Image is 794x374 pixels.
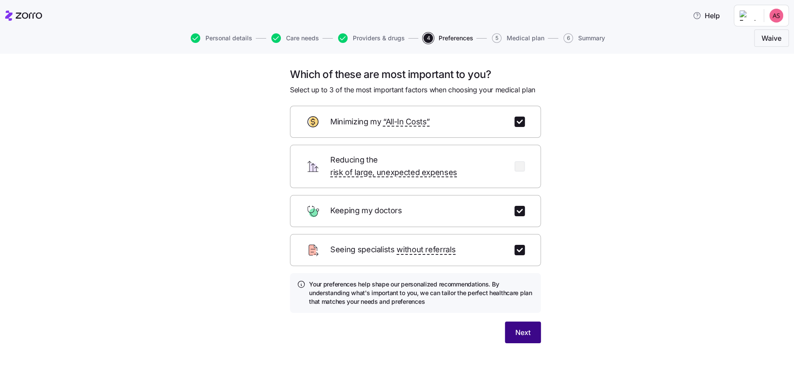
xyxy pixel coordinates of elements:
[563,33,573,43] span: 6
[383,116,430,128] span: “All-In Costs”
[330,166,457,179] span: risk of large, unexpected expenses
[338,33,405,43] button: Providers & drugs
[330,116,430,128] span: Minimizing my
[330,154,504,179] span: Reducing the
[270,33,319,43] a: Care needs
[423,33,433,43] span: 4
[761,33,781,43] span: Waive
[353,35,405,41] span: Providers & drugs
[505,322,541,343] button: Next
[290,68,541,81] h1: Which of these are most important to you?
[330,244,456,256] span: Seeing specialists
[271,33,319,43] button: Care needs
[492,33,544,43] button: 5Medical plan
[563,33,605,43] button: 6Summary
[769,9,783,23] img: 007e373c99d71e187f2f42cad0c37609
[422,33,473,43] a: 4Preferences
[336,33,405,43] a: Providers & drugs
[438,35,473,41] span: Preferences
[754,29,789,47] button: Waive
[693,10,720,21] span: Help
[189,33,252,43] a: Personal details
[578,35,605,41] span: Summary
[191,33,252,43] button: Personal details
[286,35,319,41] span: Care needs
[507,35,544,41] span: Medical plan
[290,85,535,95] span: Select up to 3 of the most important factors when choosing your medical plan
[397,244,456,256] span: without referrals
[205,35,252,41] span: Personal details
[330,205,404,217] span: Keeping my doctors
[686,7,727,24] button: Help
[423,33,473,43] button: 4Preferences
[739,10,757,21] img: Employer logo
[515,327,530,338] span: Next
[309,280,534,306] h4: Your preferences help shape our personalized recommendations. By understanding what's important t...
[492,33,501,43] span: 5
